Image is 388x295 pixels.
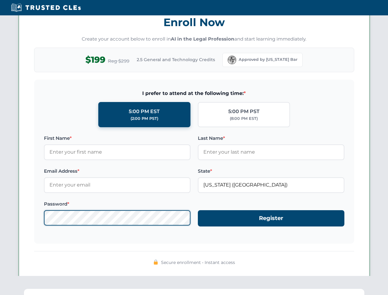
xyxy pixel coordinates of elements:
[34,13,354,32] h3: Enroll Now
[131,116,158,122] div: (2:00 PM PST)
[44,135,190,142] label: First Name
[34,36,354,43] p: Create your account below to enroll in and start learning immediately.
[198,177,344,193] input: Florida (FL)
[198,167,344,175] label: State
[228,56,236,64] img: Florida Bar
[239,57,297,63] span: Approved by [US_STATE] Bar
[108,57,129,65] span: Reg $299
[198,135,344,142] label: Last Name
[44,167,190,175] label: Email Address
[44,177,190,193] input: Enter your email
[9,3,83,12] img: Trusted CLEs
[161,259,235,266] span: Secure enrollment • Instant access
[153,260,158,265] img: 🔒
[137,56,215,63] span: 2.5 General and Technology Credits
[198,144,344,160] input: Enter your last name
[198,210,344,226] button: Register
[228,108,260,116] div: 5:00 PM PST
[230,116,258,122] div: (8:00 PM EST)
[44,89,344,97] span: I prefer to attend at the following time:
[44,144,190,160] input: Enter your first name
[129,108,160,116] div: 5:00 PM EST
[171,36,234,42] strong: AI in the Legal Profession
[44,200,190,208] label: Password
[85,53,105,67] span: $199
